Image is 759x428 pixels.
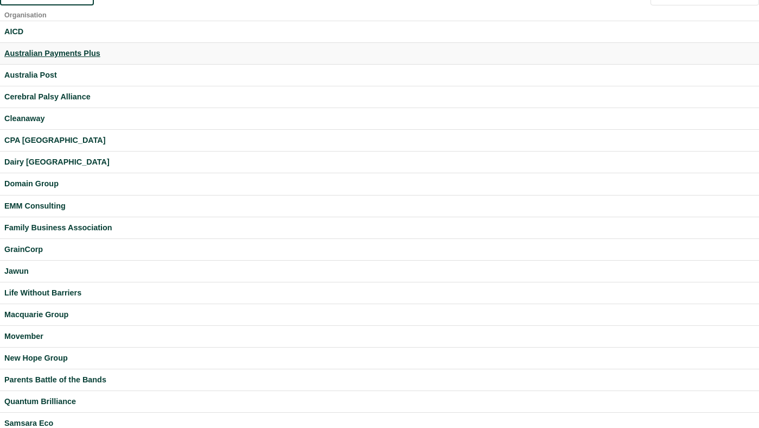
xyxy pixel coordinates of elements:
a: Family Business Association [4,222,755,234]
a: Cerebral Palsy Alliance [4,91,755,103]
a: Australian Payments Plus [4,47,755,60]
a: Cleanaway [4,112,755,125]
a: GrainCorp [4,243,755,256]
a: Jawun [4,265,755,278]
a: Parents Battle of the Bands [4,374,755,386]
a: EMM Consulting [4,200,755,212]
a: Macquarie Group [4,309,755,321]
a: Quantum Brilliance [4,395,755,408]
a: Dairy [GEOGRAPHIC_DATA] [4,156,755,168]
a: AICD [4,26,755,38]
a: Movember [4,330,755,343]
a: Domain Group [4,178,755,190]
a: CPA [GEOGRAPHIC_DATA] [4,134,755,147]
a: Life Without Barriers [4,287,755,299]
a: Australia Post [4,69,755,81]
a: New Hope Group [4,352,755,364]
